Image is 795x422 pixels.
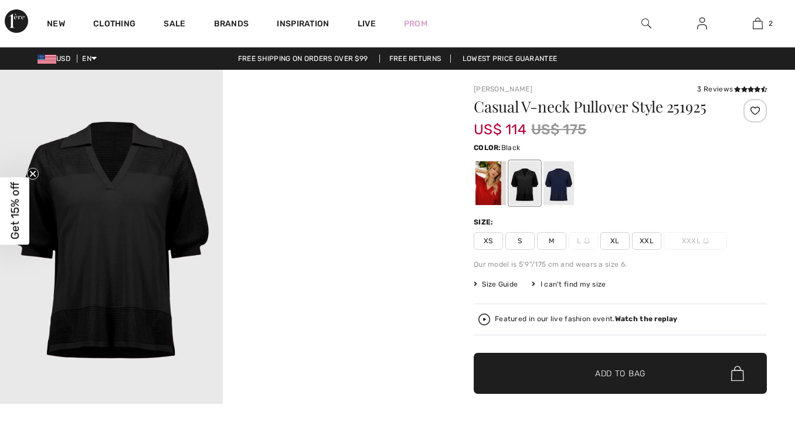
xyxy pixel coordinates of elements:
span: Inspiration [277,19,329,31]
a: Free shipping on orders over $99 [229,55,378,63]
img: My Info [697,16,707,30]
span: Color: [474,144,501,152]
div: 3 Reviews [697,84,767,94]
span: XL [600,232,630,250]
strong: Watch the replay [615,315,678,323]
button: Close teaser [27,168,39,180]
a: Sale [164,19,185,31]
a: Sign In [688,16,716,31]
span: US$ 114 [474,110,526,138]
span: USD [38,55,75,63]
span: XS [474,232,503,250]
span: Black [501,144,521,152]
span: XXXL [664,232,727,250]
a: 2 [731,16,785,30]
img: ring-m.svg [703,238,709,244]
a: New [47,19,65,31]
a: Clothing [93,19,135,31]
div: Size: [474,217,496,227]
div: Featured in our live fashion event. [495,315,677,323]
a: [PERSON_NAME] [474,85,532,93]
div: Our model is 5'9"/175 cm and wears a size 6. [474,259,767,270]
img: US Dollar [38,55,56,64]
div: I can't find my size [532,279,606,290]
button: Add to Bag [474,353,767,394]
span: Get 15% off [8,182,22,240]
a: Lowest Price Guarantee [453,55,567,63]
span: US$ 175 [531,119,586,140]
h1: Casual V-neck Pullover Style 251925 [474,99,718,114]
a: Live [358,18,376,30]
span: S [505,232,535,250]
img: Bag.svg [731,366,744,381]
span: EN [82,55,97,63]
img: Watch the replay [478,314,490,325]
img: 1ère Avenue [5,9,28,33]
img: search the website [641,16,651,30]
div: Black [509,161,540,205]
video: Your browser does not support the video tag. [223,70,446,181]
a: Prom [404,18,427,30]
span: XXL [632,232,661,250]
img: My Bag [753,16,763,30]
a: Brands [214,19,249,31]
span: M [537,232,566,250]
span: Add to Bag [595,367,645,380]
div: Midnight Blue [543,161,574,205]
span: Size Guide [474,279,518,290]
div: Radiant red [475,161,506,205]
a: Free Returns [379,55,451,63]
span: 2 [769,18,773,29]
span: L [569,232,598,250]
img: ring-m.svg [584,238,590,244]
